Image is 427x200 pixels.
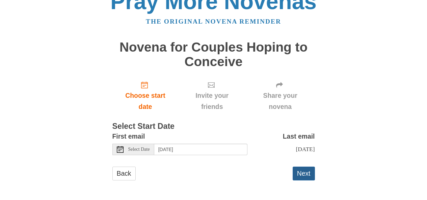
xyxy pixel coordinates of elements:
[128,147,150,152] span: Select Date
[112,122,315,131] h3: Select Start Date
[112,76,179,116] a: Choose start date
[112,131,145,142] label: First email
[112,167,136,180] a: Back
[146,18,281,25] a: The original novena reminder
[112,40,315,69] h1: Novena for Couples Hoping to Conceive
[185,90,239,112] span: Invite your friends
[252,90,308,112] span: Share your novena
[293,167,315,180] button: Next
[296,146,315,152] span: [DATE]
[119,90,172,112] span: Choose start date
[178,76,245,116] div: Click "Next" to confirm your start date first.
[283,131,315,142] label: Last email
[246,76,315,116] div: Click "Next" to confirm your start date first.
